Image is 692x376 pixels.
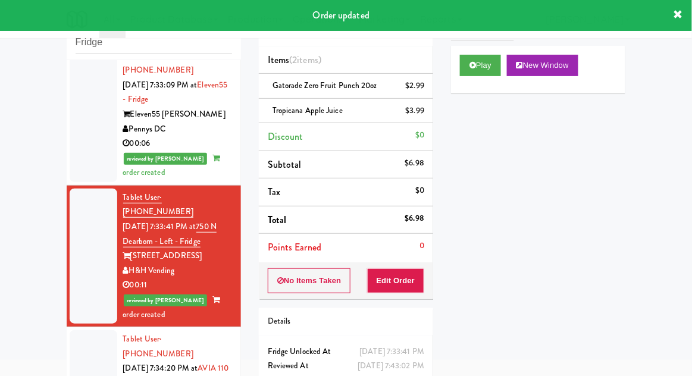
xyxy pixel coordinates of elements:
div: [DATE] 7:43:02 PM [358,359,424,374]
span: [DATE] 7:33:41 PM at [123,221,196,232]
button: Edit Order [367,268,425,293]
a: Tablet User· [PHONE_NUMBER] [123,333,193,359]
div: [DATE] 7:33:41 PM [359,344,424,359]
span: (2 ) [289,53,321,67]
div: $0 [415,128,424,143]
span: Order updated [313,8,370,22]
span: reviewed by [PERSON_NAME] [124,294,208,306]
button: New Window [507,55,578,76]
div: $3.99 [406,104,425,118]
div: Reviewed At [268,359,424,374]
div: $0 [415,183,424,198]
li: Tablet User· [PHONE_NUMBER][DATE] 7:33:09 PM atEleven55 - FridgeEleven55 [PERSON_NAME]Pennys DC00... [67,44,241,186]
input: Search vision orders [76,32,232,54]
button: No Items Taken [268,268,351,293]
a: Tablet User· [PHONE_NUMBER] [123,192,193,218]
span: · [PHONE_NUMBER] [123,333,193,359]
span: Subtotal [268,158,302,171]
div: Eleven55 [PERSON_NAME] [123,107,232,122]
div: Fridge Unlocked At [268,344,424,359]
span: Items [268,53,321,67]
div: 0 [419,239,424,253]
li: Tablet User· [PHONE_NUMBER][DATE] 7:33:41 PM at750 N Dearborn - Left - Fridge[STREET_ADDRESS]H&H ... [67,186,241,327]
span: Tropicana Apple Juice [273,105,343,116]
span: Total [268,213,287,227]
a: 750 N Dearborn - Left - Fridge [123,221,217,247]
div: H&H Vending [123,264,232,278]
span: Gatorade Zero Fruit Punch 20oz [273,80,377,91]
ng-pluralize: items [298,53,319,67]
span: [DATE] 7:33:09 PM at [123,79,198,90]
div: 00:11 [123,278,232,293]
div: Pennys DC [123,122,232,137]
div: $6.98 [405,211,425,226]
span: [DATE] 7:34:20 PM at [123,362,198,374]
span: Discount [268,130,303,143]
span: Points Earned [268,240,321,254]
span: reviewed by [PERSON_NAME] [124,153,208,165]
div: Details [268,314,424,329]
span: Tax [268,185,280,199]
div: 00:06 [123,136,232,151]
span: order created [123,294,220,320]
button: Play [460,55,501,76]
div: $6.98 [405,156,425,171]
div: [STREET_ADDRESS] [123,249,232,264]
div: $2.99 [406,79,425,93]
